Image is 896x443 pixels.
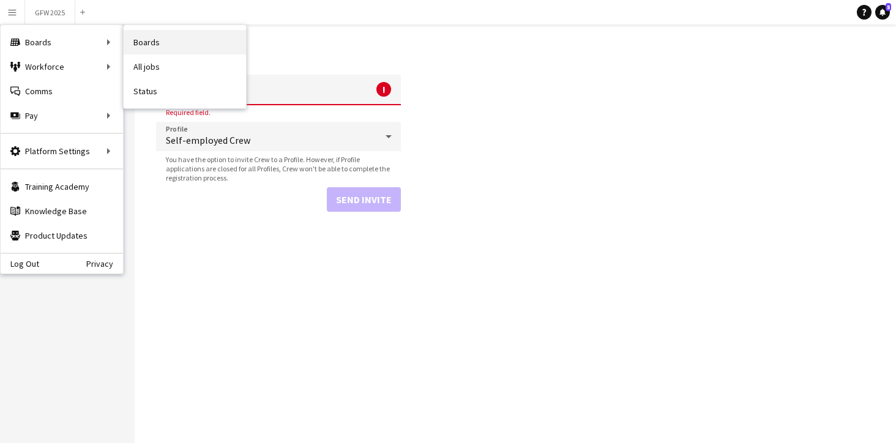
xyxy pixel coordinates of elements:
a: All jobs [124,54,246,79]
span: 5 [886,3,891,11]
a: Status [124,79,246,103]
a: Training Academy [1,174,123,199]
a: Knowledge Base [1,199,123,223]
span: You have the option to invite Crew to a Profile. However, if Profile applications are closed for ... [156,155,401,182]
a: Boards [124,30,246,54]
span: Self-employed Crew [166,134,376,146]
a: Log Out [1,259,39,269]
a: 5 [875,5,890,20]
div: Boards [1,30,123,54]
a: Comms [1,79,123,103]
h1: Invite contact [156,47,401,65]
div: Platform Settings [1,139,123,163]
div: Workforce [1,54,123,79]
a: Product Updates [1,223,123,248]
div: Pay [1,103,123,128]
button: GFW 2025 [25,1,75,24]
span: Required field. [156,108,220,117]
a: Privacy [86,259,123,269]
